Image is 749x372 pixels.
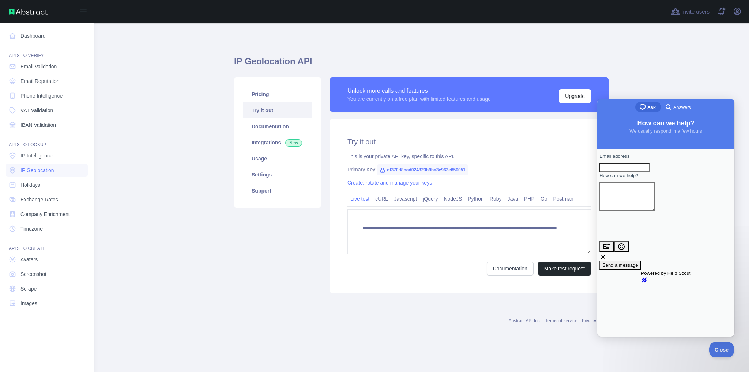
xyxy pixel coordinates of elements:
span: Avatars [20,256,38,263]
iframe: Help Scout Beacon - Live Chat, Contact Form, and Knowledge Base [597,99,734,337]
a: Email Reputation [6,75,88,88]
a: Avatars [6,253,88,266]
a: Live test [347,193,372,205]
span: Email Validation [20,63,57,70]
span: Company Enrichment [20,210,70,218]
a: Timezone [6,222,88,235]
div: You are currently on a free plan with limited features and usage [347,95,491,103]
a: Create, rotate and manage your keys [347,180,432,186]
a: IBAN Validation [6,118,88,132]
button: Invite users [670,6,711,18]
span: Exchange Rates [20,196,58,203]
h1: IP Geolocation API [234,56,609,73]
a: Try it out [243,102,312,118]
div: Unlock more calls and features [347,87,491,95]
a: IP Geolocation [6,164,88,177]
img: Abstract API [9,9,48,15]
a: PHP [521,193,538,205]
span: Screenshot [20,270,46,278]
span: IP Geolocation [20,167,54,174]
div: API'S TO LOOKUP [6,133,88,148]
button: Make test request [538,262,591,276]
span: Email Reputation [20,77,60,85]
div: API'S TO CREATE [6,237,88,251]
span: df370d8bad024823b9ba3e963e650051 [377,164,468,175]
div: This is your private API key, specific to this API. [347,153,591,160]
iframe: Help Scout Beacon - Close [709,342,734,357]
a: jQuery [420,193,441,205]
span: Invite users [681,8,710,16]
a: Company Enrichment [6,208,88,221]
a: Java [505,193,522,205]
a: Abstract API Inc. [509,318,541,323]
a: Ruby [487,193,505,205]
span: New [285,139,302,147]
span: Scrape [20,285,37,292]
a: Postman [550,193,576,205]
a: Exchange Rates [6,193,88,206]
a: IP Intelligence [6,149,88,162]
span: Phone Intelligence [20,92,63,99]
span: Holidays [20,181,40,189]
a: Documentation [243,118,312,134]
a: Integrations New [243,134,312,151]
a: cURL [372,193,391,205]
span: IBAN Validation [20,121,56,129]
a: Support [243,183,312,199]
span: IP Intelligence [20,152,53,159]
div: API'S TO VERIFY [6,44,88,58]
a: Settings [243,167,312,183]
div: Primary Key: [347,166,591,173]
span: Images [20,300,37,307]
a: VAT Validation [6,104,88,117]
a: Images [6,297,88,310]
a: Python [465,193,487,205]
button: Upgrade [559,89,591,103]
span: VAT Validation [20,107,53,114]
a: Phone Intelligence [6,89,88,102]
a: Javascript [391,193,420,205]
a: Scrape [6,282,88,295]
a: Documentation [487,262,534,276]
h2: Try it out [347,137,591,147]
a: Privacy policy [582,318,609,323]
a: Dashboard [6,29,88,42]
a: Pricing [243,86,312,102]
a: Usage [243,151,312,167]
a: Go [538,193,550,205]
span: Timezone [20,225,43,232]
a: Terms of service [545,318,577,323]
a: NodeJS [441,193,465,205]
a: Screenshot [6,267,88,281]
a: Holidays [6,178,88,191]
a: Email Validation [6,60,88,73]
